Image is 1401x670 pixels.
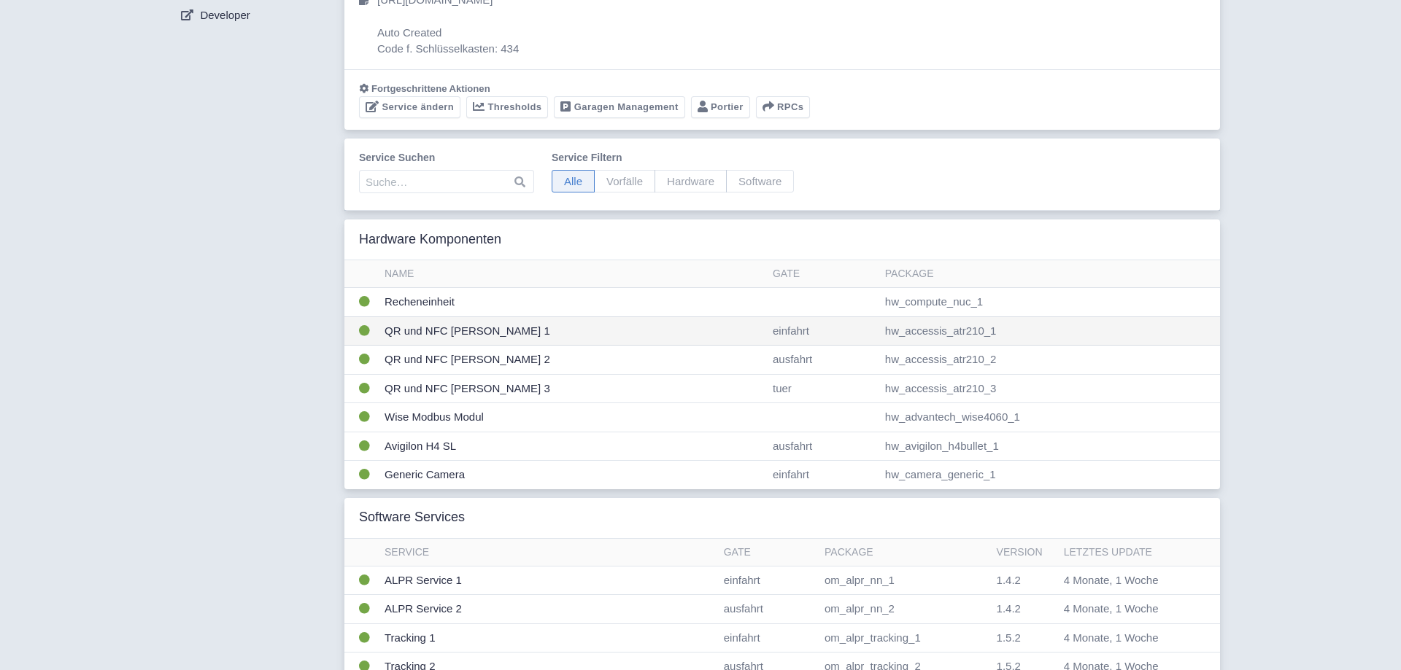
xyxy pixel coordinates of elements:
[466,96,548,119] a: Thresholds
[1058,566,1197,595] td: 4 Monate, 1 Woche
[718,623,819,653] td: einfahrt
[379,403,767,432] td: Wise Modbus Modul
[379,374,767,403] td: QR und NFC [PERSON_NAME] 3
[718,566,819,595] td: einfahrt
[359,96,460,119] a: Service ändern
[767,346,879,375] td: ausfahrt
[819,595,991,624] td: om_alpr_nn_2
[359,510,465,526] h3: Software Services
[1058,539,1197,566] th: Letztes Update
[554,96,684,119] a: Garagen Management
[379,316,767,346] td: QR und NFC [PERSON_NAME] 1
[379,288,767,317] td: Recheneinheit
[379,566,718,595] td: ALPR Service 1
[991,539,1058,566] th: Version
[552,150,794,165] label: Service filtern
[879,288,1220,317] td: hw_compute_nuc_1
[379,432,767,461] td: Avigilon H4 SL
[718,539,819,566] th: Gate
[379,623,718,653] td: Tracking 1
[997,602,1021,615] span: 1.4.2
[767,374,879,403] td: tuer
[655,170,727,192] span: Hardware
[379,461,767,489] td: Generic Camera
[997,631,1021,644] span: 1.5.2
[819,539,991,566] th: Package
[200,7,250,24] span: Developer
[879,260,1220,288] th: Package
[718,595,819,624] td: ausfahrt
[359,170,534,193] input: Suche…
[379,595,718,624] td: ALPR Service 2
[879,461,1220,489] td: hw_camera_generic_1
[767,461,879,489] td: einfahrt
[1058,595,1197,624] td: 4 Monate, 1 Woche
[552,170,595,192] span: Alle
[767,316,879,346] td: einfahrt
[169,1,344,29] a: Developer
[379,346,767,375] td: QR und NFC [PERSON_NAME] 2
[879,403,1220,432] td: hw_advantech_wise4060_1
[879,316,1220,346] td: hw_accessis_atr210_1
[691,96,750,119] a: Portier
[1058,623,1197,653] td: 4 Monate, 1 Woche
[371,83,490,94] span: Fortgeschrittene Aktionen
[359,150,534,165] label: Service suchen
[379,539,718,566] th: Service
[997,574,1021,586] span: 1.4.2
[767,432,879,461] td: ausfahrt
[879,432,1220,461] td: hw_avigilon_h4bullet_1
[819,566,991,595] td: om_alpr_nn_1
[767,260,879,288] th: Gate
[879,346,1220,375] td: hw_accessis_atr210_2
[594,170,655,192] span: Vorfälle
[379,260,767,288] th: Name
[359,232,501,248] h3: Hardware Komponenten
[726,170,794,192] span: Software
[756,96,811,119] button: RPCs
[879,374,1220,403] td: hw_accessis_atr210_3
[819,623,991,653] td: om_alpr_tracking_1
